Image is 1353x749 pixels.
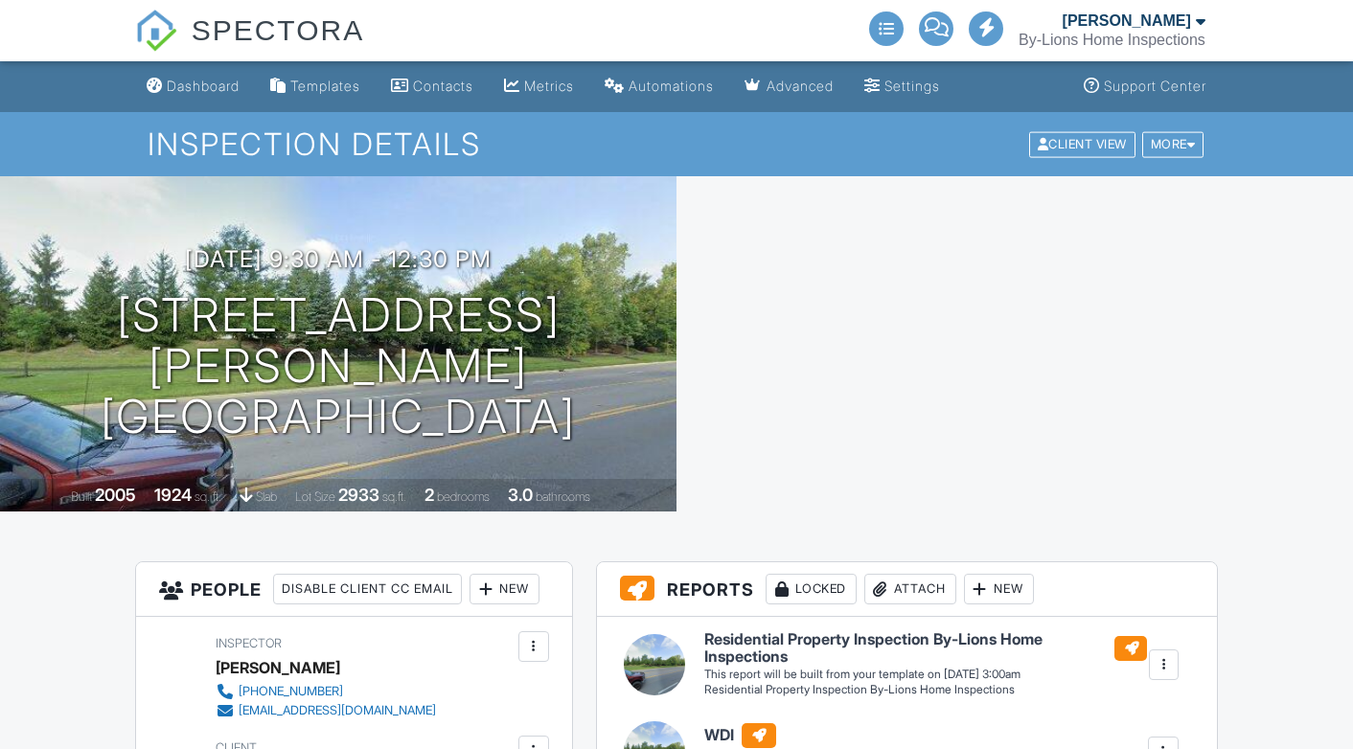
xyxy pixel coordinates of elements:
span: sq. ft. [195,489,221,504]
div: Metrics [524,78,574,94]
h6: Residential Property Inspection By-Lions Home Inspections [704,631,1148,665]
div: 2005 [95,485,136,505]
div: New [470,574,539,604]
a: Dashboard [139,69,247,104]
a: Templates [263,69,368,104]
div: Advanced [767,78,834,94]
a: Client View [1027,136,1140,150]
h1: [STREET_ADDRESS][PERSON_NAME] [GEOGRAPHIC_DATA] [31,290,646,442]
span: bedrooms [437,489,490,504]
div: Dashboard [167,78,240,94]
div: 2933 [338,485,379,505]
div: Disable Client CC Email [273,574,462,604]
div: [PHONE_NUMBER] [239,684,343,699]
div: 2 [424,485,434,505]
div: Templates [290,78,360,94]
div: This report will be built from your template on [DATE] 3:00am [704,667,1148,682]
a: Advanced [737,69,841,104]
span: bathrooms [536,489,590,504]
img: The Best Home Inspection Software - Spectora [135,10,177,52]
a: Contacts [383,69,481,104]
div: Automations [629,78,714,94]
div: Client View [1029,131,1135,157]
h6: WDI [704,723,1033,748]
div: [EMAIL_ADDRESS][DOMAIN_NAME] [239,703,436,718]
a: [EMAIL_ADDRESS][DOMAIN_NAME] [216,701,436,720]
a: Support Center [1076,69,1214,104]
div: Residential Property Inspection By-Lions Home Inspections [704,682,1148,698]
h3: [DATE] 9:30 am - 12:30 pm [185,246,492,272]
span: Lot Size [295,489,335,504]
div: Attach [864,574,956,604]
div: By-Lions Home Inspections [1019,31,1205,50]
h3: People [136,562,572,617]
div: Contacts [413,78,473,94]
h3: Reports [597,562,1217,617]
span: SPECTORA [192,10,365,50]
span: sq.ft. [382,489,406,504]
div: 1924 [154,485,192,505]
div: Locked [766,574,857,604]
div: [PERSON_NAME] [216,653,340,682]
span: slab [256,489,277,504]
a: Settings [857,69,948,104]
a: Automations (Advanced) [597,69,722,104]
span: Inspector [216,636,282,650]
div: Settings [884,78,940,94]
a: Metrics [496,69,582,104]
div: 3.0 [508,485,533,505]
span: Built [71,489,92,504]
div: Support Center [1104,78,1206,94]
div: More [1142,131,1204,157]
a: SPECTORA [135,29,364,64]
h1: Inspection Details [148,127,1205,161]
div: New [964,574,1034,604]
a: [PHONE_NUMBER] [216,682,436,701]
div: [PERSON_NAME] [1063,11,1191,31]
